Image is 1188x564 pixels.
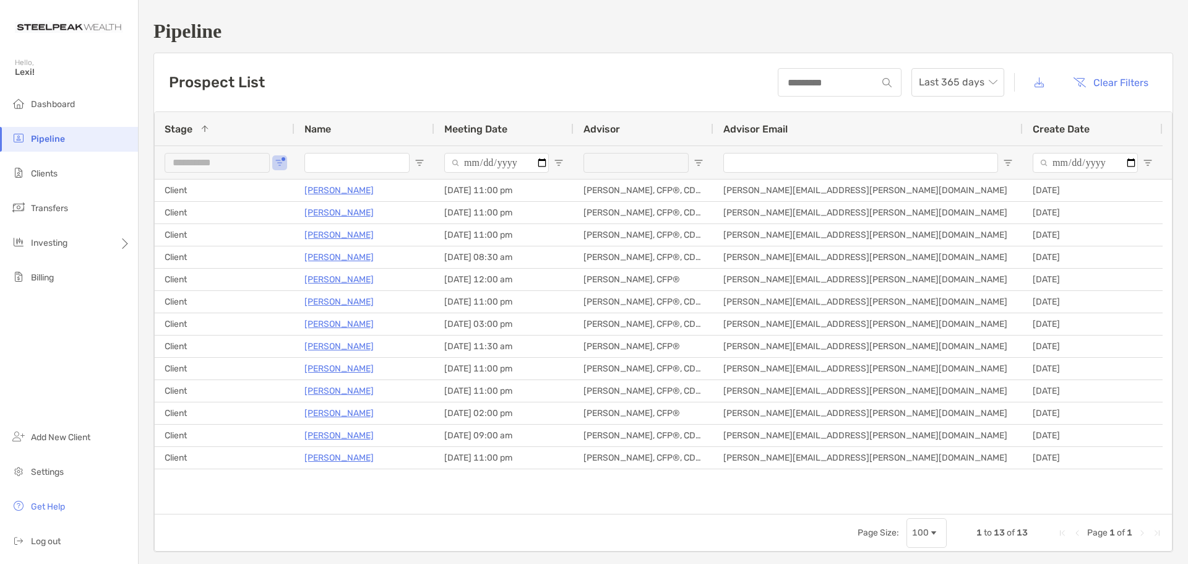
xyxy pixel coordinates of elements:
div: [DATE] [1023,380,1163,402]
div: [DATE] [1023,224,1163,246]
div: Client [155,402,295,424]
a: [PERSON_NAME] [304,361,374,376]
p: [PERSON_NAME] [304,272,374,287]
img: logout icon [11,533,26,548]
span: 13 [1017,527,1028,538]
span: 1 [1127,527,1132,538]
div: Client [155,425,295,446]
div: First Page [1057,528,1067,538]
div: [PERSON_NAME], CFP®, CDFA® [574,425,713,446]
div: Client [155,447,295,469]
div: Client [155,202,295,223]
div: [PERSON_NAME][EMAIL_ADDRESS][PERSON_NAME][DOMAIN_NAME] [713,291,1023,313]
button: Open Filter Menu [1143,158,1153,168]
img: dashboard icon [11,96,26,111]
div: Next Page [1137,528,1147,538]
span: Get Help [31,501,65,512]
span: of [1117,527,1125,538]
a: [PERSON_NAME] [304,227,374,243]
div: [PERSON_NAME][EMAIL_ADDRESS][PERSON_NAME][DOMAIN_NAME] [713,336,1023,357]
span: 13 [994,527,1005,538]
p: [PERSON_NAME] [304,249,374,265]
div: [PERSON_NAME][EMAIL_ADDRESS][PERSON_NAME][DOMAIN_NAME] [713,402,1023,424]
div: Page Size: [858,527,899,538]
div: [PERSON_NAME], CFP®, CDFA® [574,246,713,268]
h3: Prospect List [169,74,265,91]
a: [PERSON_NAME] [304,383,374,399]
div: [DATE] 11:00 pm [434,180,574,201]
div: [DATE] [1023,425,1163,446]
img: clients icon [11,165,26,180]
span: Last 365 days [919,69,997,96]
div: [DATE] [1023,291,1163,313]
div: [PERSON_NAME], CFP®, CDFA® [574,358,713,380]
div: [PERSON_NAME], CFP®, CDFA® [574,447,713,469]
div: [PERSON_NAME], CFP®, CDFA® [574,380,713,402]
div: [PERSON_NAME], CFP®, CDFA® [574,224,713,246]
span: Stage [165,123,192,135]
div: Client [155,380,295,402]
div: [DATE] 11:00 pm [434,380,574,402]
div: [PERSON_NAME][EMAIL_ADDRESS][PERSON_NAME][DOMAIN_NAME] [713,246,1023,268]
div: [PERSON_NAME], CFP® [574,336,713,357]
div: [DATE] 09:00 am [434,425,574,446]
p: [PERSON_NAME] [304,183,374,198]
img: pipeline icon [11,131,26,145]
button: Open Filter Menu [275,158,285,168]
div: [PERSON_NAME], CFP® [574,269,713,290]
input: Create Date Filter Input [1033,153,1138,173]
img: get-help icon [11,498,26,513]
a: [PERSON_NAME] [304,205,374,220]
img: Zoe Logo [15,5,123,50]
a: [PERSON_NAME] [304,294,374,310]
div: [DATE] 11:00 pm [434,224,574,246]
img: input icon [882,78,892,87]
a: [PERSON_NAME] [304,316,374,332]
div: [PERSON_NAME], CFP®, CDFA® [574,202,713,223]
span: Settings [31,467,64,477]
button: Open Filter Menu [415,158,424,168]
span: Page [1087,527,1108,538]
div: [PERSON_NAME][EMAIL_ADDRESS][PERSON_NAME][DOMAIN_NAME] [713,224,1023,246]
span: Advisor Email [723,123,788,135]
div: [DATE] [1023,202,1163,223]
div: [PERSON_NAME][EMAIL_ADDRESS][PERSON_NAME][DOMAIN_NAME] [713,425,1023,446]
div: [DATE] [1023,336,1163,357]
img: add_new_client icon [11,429,26,444]
button: Open Filter Menu [694,158,704,168]
div: [DATE] 11:00 pm [434,447,574,469]
a: [PERSON_NAME] [304,428,374,443]
span: 1 [976,527,982,538]
div: [DATE] 03:00 pm [434,313,574,335]
div: Client [155,336,295,357]
div: [DATE] [1023,180,1163,201]
div: [DATE] 02:00 pm [434,402,574,424]
a: [PERSON_NAME] [304,339,374,354]
div: Client [155,246,295,268]
input: Name Filter Input [304,153,410,173]
div: [DATE] [1023,246,1163,268]
span: Log out [31,536,61,547]
span: of [1007,527,1015,538]
div: [DATE] 11:00 pm [434,202,574,223]
div: [PERSON_NAME][EMAIL_ADDRESS][PERSON_NAME][DOMAIN_NAME] [713,202,1023,223]
input: Meeting Date Filter Input [444,153,549,173]
div: [DATE] [1023,402,1163,424]
a: [PERSON_NAME] [304,450,374,466]
div: [DATE] [1023,447,1163,469]
span: Lexi! [15,67,131,77]
span: Clients [31,168,58,179]
span: 1 [1109,527,1115,538]
span: Create Date [1033,123,1090,135]
div: Client [155,269,295,290]
span: Add New Client [31,432,90,443]
span: Name [304,123,331,135]
span: Pipeline [31,134,65,144]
